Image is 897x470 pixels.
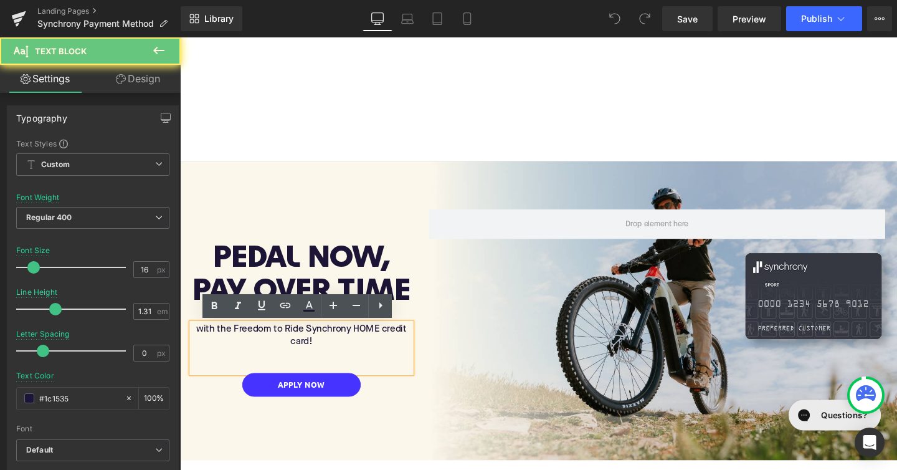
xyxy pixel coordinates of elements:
div: Typography [16,106,67,123]
input: Color [39,391,119,405]
a: Preview [718,6,781,31]
a: Laptop [392,6,422,31]
div: Line Height [16,288,57,297]
a: Tablet [422,6,452,31]
div: % [139,388,169,410]
div: Text Color [16,372,54,380]
a: Design [93,65,183,93]
span: Synchrony Payment Method [37,19,154,29]
iframe: To enrich screen reader interactions, please activate Accessibility in Grammarly extension settings [180,37,897,470]
button: Redo [632,6,657,31]
div: Font Weight [16,193,59,202]
span: px [157,266,168,274]
span: px [157,349,168,357]
div: Font Size [16,246,50,255]
button: Publish [786,6,862,31]
span: Library [204,13,234,24]
span: Text Block [35,46,87,56]
a: Landing Pages [37,6,181,16]
div: Open Intercom Messenger [855,428,885,458]
a: Desktop [363,6,392,31]
iframe: Gorgias live chat messenger [634,376,741,418]
button: Undo [602,6,627,31]
i: Default [26,445,53,456]
div: Letter Spacing [16,330,70,338]
button: More [867,6,892,31]
b: Custom [41,160,70,170]
span: Publish [801,14,832,24]
b: Regular 400 [26,213,72,222]
a: Mobile [452,6,482,31]
span: Preview [733,12,766,26]
a: New Library [181,6,242,31]
div: Font [16,424,169,433]
span: em [157,307,168,315]
div: Text Styles [16,138,169,148]
span: Save [677,12,698,26]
